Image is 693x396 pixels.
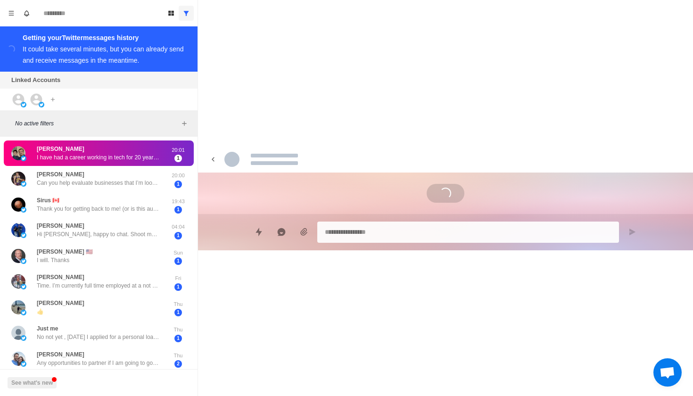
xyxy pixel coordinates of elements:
span: 1 [174,155,182,162]
p: [PERSON_NAME] [37,170,84,179]
img: picture [21,310,26,315]
button: Menu [4,6,19,21]
img: picture [11,198,25,212]
img: picture [11,326,25,340]
button: Show all conversations [179,6,194,21]
span: 1 [174,283,182,291]
img: picture [11,300,25,314]
img: picture [21,361,26,367]
img: picture [21,232,26,238]
p: Just me [37,324,58,333]
p: [PERSON_NAME] [37,273,84,281]
p: 20:01 [166,146,190,154]
button: Add media [295,223,313,241]
p: Any opportunities to partner if I am going to go the route of a ROBS / C-Corp financing approach?... [37,359,159,367]
p: Sirus 🇨🇦 [37,196,59,205]
p: I have had a career working in tech for 20 years. I want to diversify. Need more freedom. [37,153,159,162]
button: Add account [47,94,58,105]
span: 1 [174,232,182,239]
img: picture [21,181,26,187]
p: I will. Thanks [37,256,69,264]
button: Reply with AI [272,223,291,241]
img: picture [11,223,25,237]
img: picture [11,146,25,160]
div: It could take several minutes, but you can already send and receive messages in the meantime. [23,45,184,64]
span: 1 [174,181,182,188]
p: 04:04 [166,223,190,231]
span: 1 [174,257,182,265]
p: [PERSON_NAME] [37,222,84,230]
p: Thank you for getting back to me! (or is this automated? Who knows...) It was not the interest of... [37,205,159,213]
span: 1 [174,206,182,214]
img: picture [21,156,26,161]
p: [PERSON_NAME] [37,145,84,153]
div: Getting your Twitter messages history [23,32,186,43]
p: No not yet , [DATE] I applied for a personal loan so I know my financial capability [37,333,159,341]
p: Fri [166,274,190,282]
img: picture [21,335,26,341]
p: Linked Accounts [11,75,60,85]
button: Quick replies [249,223,268,241]
p: Thu [166,352,190,360]
p: Hi [PERSON_NAME], happy to chat. Shoot me a text and we can find a time to connect. [PHONE_NUMBER... [37,230,159,239]
p: [PERSON_NAME] 🇺🇸 [37,247,93,256]
p: 19:43 [166,198,190,206]
span: 1 [174,309,182,316]
p: Can you help evaluate businesses that I’m looking into? [37,179,159,187]
img: picture [39,102,44,107]
p: 20:00 [166,172,190,180]
a: Open chat [653,358,682,387]
img: picture [11,274,25,289]
p: [PERSON_NAME] [37,350,84,359]
img: picture [21,258,26,264]
img: picture [21,102,26,107]
button: Notifications [19,6,34,21]
p: Time. I’m currently full time employed at a not for profit (but making a good salary/providing fo... [37,281,159,290]
img: picture [21,284,26,289]
button: See what's new [8,377,57,388]
button: back [206,152,221,167]
p: Thu [166,300,190,308]
span: 1 [174,335,182,342]
img: picture [11,172,25,186]
img: picture [11,352,25,366]
p: [PERSON_NAME] [37,299,84,307]
span: 2 [174,360,182,368]
p: Sun [166,249,190,257]
button: Add filters [179,118,190,129]
button: Board View [164,6,179,21]
p: Thu [166,326,190,334]
button: Send message [623,223,642,241]
img: picture [11,249,25,263]
img: picture [21,207,26,213]
p: 👍 [37,307,44,316]
p: No active filters [15,119,179,128]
